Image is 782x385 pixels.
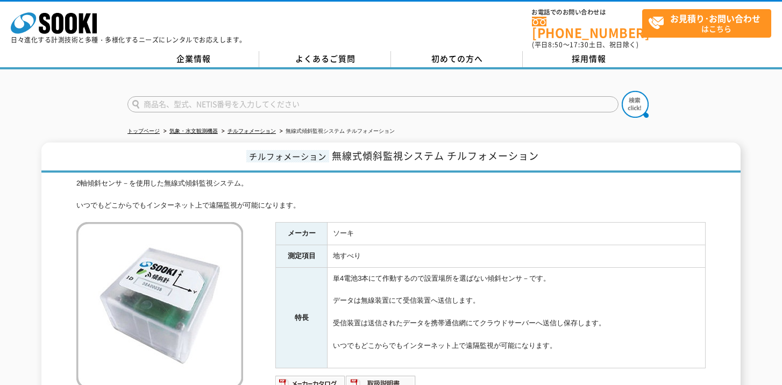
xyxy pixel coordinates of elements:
[332,148,539,163] span: 無線式傾斜監視システム チルフォメーション
[328,267,706,368] td: 単4電池3本にて作動するので設置場所を選ばない傾斜センサ－です。 データは無線装置にて受信装置へ送信します。 受信装置は送信されたデータを携帯通信網にてクラウドサーバーへ送信し保存します。 いつ...
[11,37,246,43] p: 日々進化する計測技術と多種・多様化するニーズにレンタルでお応えします。
[548,40,563,49] span: 8:50
[276,267,328,368] th: 特長
[276,223,328,245] th: メーカー
[328,223,706,245] td: ソーキ
[431,53,483,65] span: 初めての方へ
[228,128,276,134] a: チルフォメーション
[532,9,642,16] span: お電話でのお問い合わせは
[648,10,771,37] span: はこちら
[391,51,523,67] a: 初めての方へ
[670,12,760,25] strong: お見積り･お問い合わせ
[328,245,706,268] td: 地すべり
[76,178,706,211] div: 2軸傾斜センサ－を使用した無線式傾斜監視システム。 いつでもどこからでもインターネット上で遠隔監視が可能になります。
[276,245,328,268] th: 測定項目
[642,9,771,38] a: お見積り･お問い合わせはこちら
[622,91,649,118] img: btn_search.png
[127,96,619,112] input: 商品名、型式、NETIS番号を入力してください
[169,128,218,134] a: 気象・水文観測機器
[246,150,329,162] span: チルフォメーション
[259,51,391,67] a: よくあるご質問
[532,17,642,39] a: [PHONE_NUMBER]
[523,51,655,67] a: 採用情報
[127,51,259,67] a: 企業情報
[532,40,638,49] span: (平日 ～ 土日、祝日除く)
[127,128,160,134] a: トップページ
[570,40,589,49] span: 17:30
[278,126,395,137] li: 無線式傾斜監視システム チルフォメーション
